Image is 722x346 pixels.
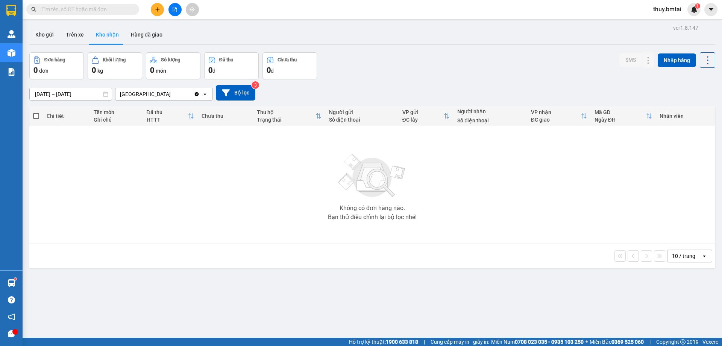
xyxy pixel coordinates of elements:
div: Người nhận [457,108,523,114]
svg: open [701,253,707,259]
div: Số điện thoại [457,117,523,123]
div: HTTT [147,117,188,123]
div: ĐC lấy [402,117,444,123]
span: | [649,338,651,346]
button: Đơn hàng0đơn [29,52,84,79]
span: ⚪️ [585,340,588,343]
span: 0 [208,66,212,75]
svg: Clear value [194,91,200,97]
sup: 1 [695,3,700,9]
button: Khối lượng0kg [88,52,142,79]
button: Trên xe [60,26,90,44]
div: Đơn hàng [44,57,65,62]
div: VP nhận [531,109,581,115]
div: Thu hộ [257,109,315,115]
span: copyright [680,339,686,344]
button: file-add [168,3,182,16]
div: Bạn thử điều chỉnh lại bộ lọc nhé! [328,214,417,220]
div: Chưa thu [278,57,297,62]
button: SMS [619,53,642,67]
span: đ [212,68,215,74]
sup: 1 [14,278,17,280]
div: Số lượng [161,57,180,62]
img: svg+xml;base64,PHN2ZyBjbGFzcz0ibGlzdC1wbHVnX19zdmciIHhtbG5zPSJodHRwOi8vd3d3LnczLm9yZy8yMDAwL3N2Zy... [335,149,410,202]
th: Toggle SortBy [527,106,591,126]
div: VP gửi [402,109,444,115]
div: Tên món [94,109,139,115]
svg: open [202,91,208,97]
div: [GEOGRAPHIC_DATA] [120,90,171,98]
div: Đã thu [147,109,188,115]
div: Trạng thái [257,117,315,123]
sup: 3 [252,81,259,89]
span: thuy.bmtai [647,5,687,14]
div: Ghi chú [94,117,139,123]
strong: 0708 023 035 - 0935 103 250 [515,339,584,345]
span: search [31,7,36,12]
span: kg [97,68,103,74]
div: Không có đơn hàng nào. [340,205,405,211]
img: icon-new-feature [691,6,698,13]
div: Chi tiết [47,113,86,119]
div: Ngày ĐH [595,117,646,123]
span: | [424,338,425,346]
button: Chưa thu0đ [262,52,317,79]
button: Kho gửi [29,26,60,44]
strong: 1900 633 818 [386,339,418,345]
button: caret-down [704,3,717,16]
div: Nhân viên [660,113,711,119]
input: Select a date range. [30,88,112,100]
span: 0 [150,66,154,75]
span: message [8,330,15,337]
img: solution-icon [8,68,15,76]
span: 0 [33,66,38,75]
div: 10 / trang [672,252,695,260]
span: đơn [39,68,49,74]
th: Toggle SortBy [591,106,656,126]
span: plus [155,7,160,12]
span: Cung cấp máy in - giấy in: [431,338,489,346]
button: Số lượng0món [146,52,200,79]
button: Hàng đã giao [125,26,168,44]
span: question-circle [8,296,15,303]
button: plus [151,3,164,16]
img: logo-vxr [6,5,16,16]
span: notification [8,313,15,320]
div: Người gửi [329,109,395,115]
button: Kho nhận [90,26,125,44]
input: Tìm tên, số ĐT hoặc mã đơn [41,5,130,14]
button: Nhập hàng [658,53,696,67]
strong: 0369 525 060 [611,339,644,345]
span: món [156,68,166,74]
th: Toggle SortBy [253,106,325,126]
span: Miền Nam [491,338,584,346]
img: warehouse-icon [8,279,15,287]
div: ver 1.8.147 [673,24,698,32]
span: Miền Bắc [590,338,644,346]
span: 1 [696,3,699,9]
span: 0 [92,66,96,75]
div: Chưa thu [202,113,249,119]
div: Số điện thoại [329,117,395,123]
span: 0 [267,66,271,75]
span: file-add [172,7,177,12]
div: ĐC giao [531,117,581,123]
div: Mã GD [595,109,646,115]
button: Đã thu0đ [204,52,259,79]
th: Toggle SortBy [143,106,198,126]
div: Đã thu [219,57,233,62]
span: Hỗ trợ kỹ thuật: [349,338,418,346]
img: warehouse-icon [8,30,15,38]
img: warehouse-icon [8,49,15,57]
th: Toggle SortBy [399,106,454,126]
span: aim [190,7,195,12]
span: đ [271,68,274,74]
span: caret-down [708,6,714,13]
input: Selected Nha Trang. [171,90,172,98]
div: Khối lượng [103,57,126,62]
button: aim [186,3,199,16]
button: Bộ lọc [216,85,255,101]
